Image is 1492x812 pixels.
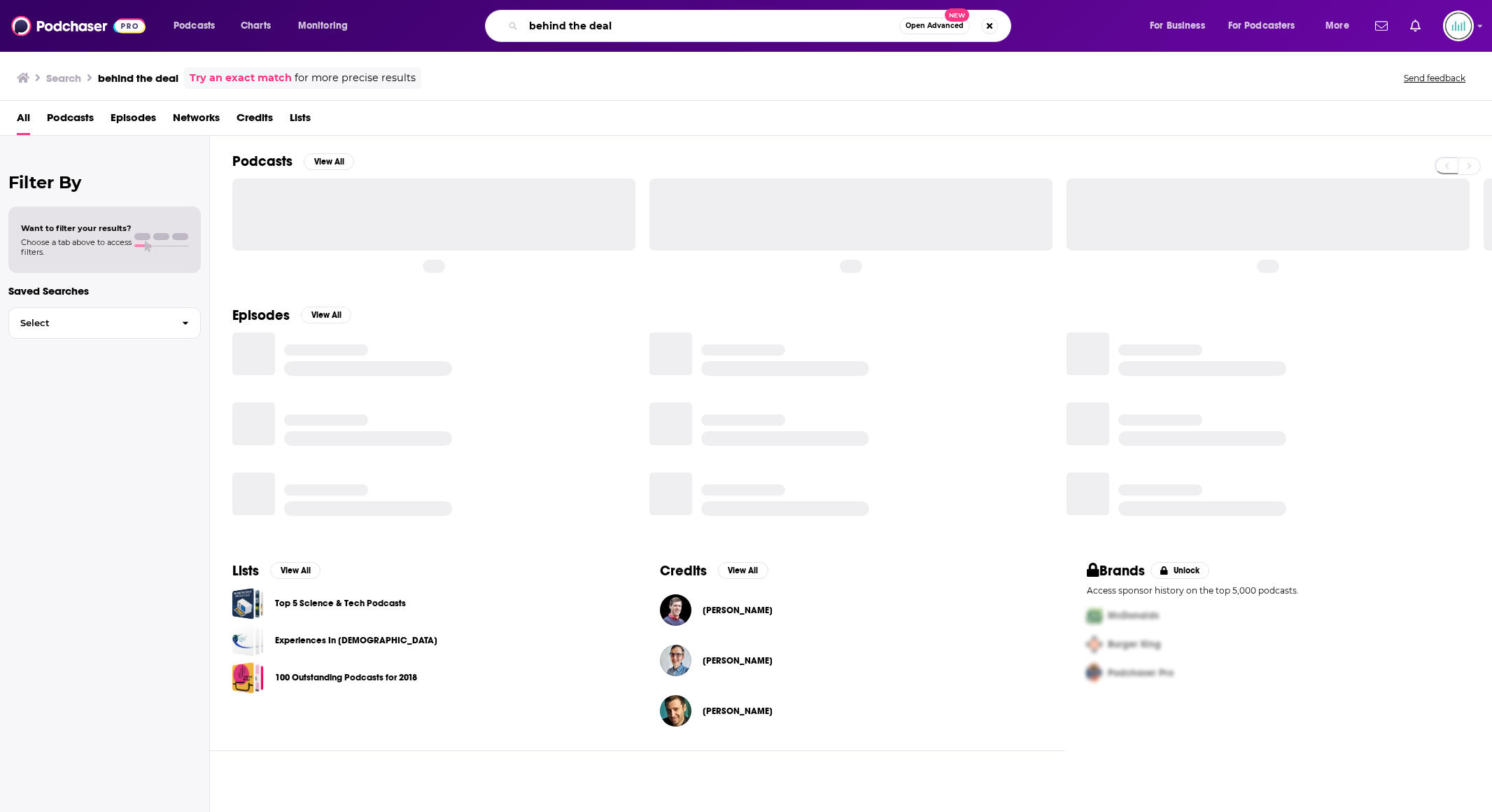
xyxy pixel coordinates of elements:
button: open menu [1219,15,1316,37]
button: open menu [1316,15,1367,37]
a: Podcasts [47,106,94,135]
p: Access sponsor history on the top 5,000 podcasts. [1087,585,1470,596]
img: Gordon Lamphere [660,594,691,626]
span: New [945,8,970,22]
button: Select [8,307,201,339]
a: Show notifications dropdown [1405,14,1426,38]
span: [PERSON_NAME] [703,655,773,666]
span: McDonalds [1108,610,1159,622]
img: First Pro Logo [1081,601,1108,630]
span: [PERSON_NAME] [703,706,773,717]
h2: Brands [1087,562,1145,580]
button: open menu [288,15,366,37]
button: Aaron PowellAaron Powell [660,638,1043,683]
a: Try an exact match [190,70,292,86]
button: Show profile menu [1443,10,1474,41]
input: Search podcasts, credits, & more... [523,15,899,37]
span: Podchaser Pro [1108,667,1174,679]
span: Open Advanced [906,22,964,29]
a: Charts [232,15,279,37]
a: Networks [173,106,220,135]
span: Burger King [1108,638,1161,650]
button: View All [718,562,768,579]
a: Episodes [111,106,156,135]
span: for more precise results [295,70,416,86]
button: View All [301,307,351,323]
span: Want to filter your results? [21,223,132,233]
h3: Search [46,71,81,85]
a: Top 5 Science & Tech Podcasts [275,596,406,611]
button: Unlock [1150,562,1210,579]
h2: Lists [232,562,259,580]
img: Masoud Fuladi [660,695,691,727]
a: Credits [237,106,273,135]
a: ListsView All [232,562,321,580]
a: EpisodesView All [232,307,351,324]
img: Second Pro Logo [1081,630,1108,659]
button: Gordon LamphereGordon Lamphere [660,588,1043,633]
button: Masoud FuladiMasoud Fuladi [660,689,1043,734]
a: Aaron Powell [703,655,773,666]
button: Send feedback [1400,72,1470,84]
span: For Business [1150,16,1205,36]
a: PodcastsView All [232,153,354,170]
button: Open AdvancedNew [899,17,970,34]
span: Logged in as podglomerate [1443,10,1474,41]
span: Podcasts [174,16,215,36]
button: open menu [1140,15,1223,37]
a: CreditsView All [660,562,768,580]
a: 100 Outstanding Podcasts for 2018 [232,662,264,694]
img: Aaron Powell [660,645,691,676]
h3: behind the deal [98,71,178,85]
span: More [1325,16,1349,36]
a: Experiences In God [232,625,264,657]
h2: Filter By [8,172,201,192]
a: Experiences In [DEMOGRAPHIC_DATA] [275,633,437,648]
button: open menu [164,15,233,37]
button: View All [270,562,321,579]
span: Choose a tab above to access filters. [21,237,132,257]
h2: Episodes [232,307,290,324]
span: Select [9,318,171,328]
button: View All [304,153,354,170]
a: Show notifications dropdown [1370,14,1393,38]
span: Charts [241,16,271,36]
span: [PERSON_NAME] [703,605,773,616]
a: 100 Outstanding Podcasts for 2018 [275,670,417,685]
a: Top 5 Science & Tech Podcasts [232,588,264,619]
a: Lists [290,106,311,135]
span: Monitoring [298,16,348,36]
a: Gordon Lamphere [703,605,773,616]
a: Masoud Fuladi [703,706,773,717]
img: User Profile [1443,10,1474,41]
h2: Credits [660,562,707,580]
div: Search podcasts, credits, & more... [498,10,1025,42]
h2: Podcasts [232,153,293,170]
img: Third Pro Logo [1081,659,1108,687]
a: All [17,106,30,135]
span: For Podcasters [1228,16,1295,36]
img: Podchaser - Follow, Share and Rate Podcasts [11,13,146,39]
p: Saved Searches [8,284,201,297]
